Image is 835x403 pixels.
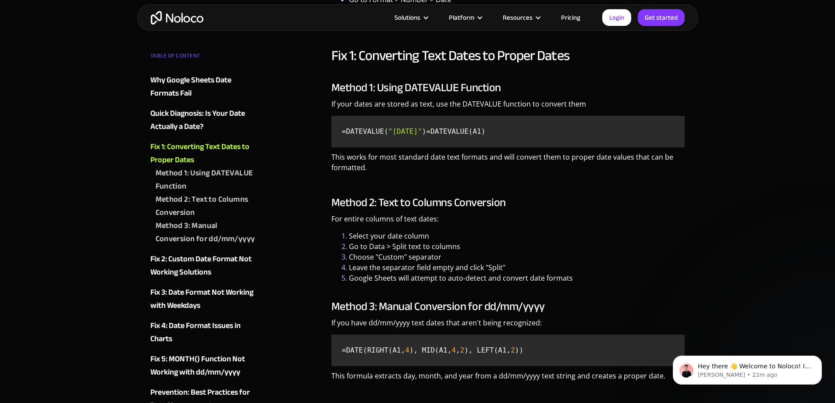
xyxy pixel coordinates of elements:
div: Resources [492,12,550,23]
a: Fix 1: Converting Text Dates to Proper Dates [150,140,256,167]
span: ), LEFT(A1, [464,346,511,354]
li: Select your date column [349,231,685,241]
a: Method 3: Manual Conversion for dd/mm/yyyy [156,219,256,246]
span: =DATEVALUE( [342,127,388,136]
span: "[DATE]" [388,127,422,136]
div: Solutions [394,12,420,23]
span: )) [515,346,523,354]
div: Platform [449,12,474,23]
a: home [151,11,203,25]
div: Solutions [384,12,438,23]
a: Why Google Sheets Date Formats Fail [150,74,256,100]
h3: Method 1: Using DATEVALUE Function [331,81,685,94]
h2: Fix 1: Converting Text Dates to Proper Dates [331,47,685,64]
iframe: Intercom notifications message [660,337,835,399]
span: 2 [460,346,465,354]
span: 2 [511,346,515,354]
li: Leave the separator field empty and click "Split" [349,262,685,273]
span: =DATE(RIGHT(A1, [342,346,405,354]
p: For entire columns of text dates: [331,214,685,231]
a: Pricing [550,12,591,23]
p: This formula extracts day, month, and year from a dd/mm/yyyy text string and creates a proper date. [331,371,685,388]
a: Fix 3: Date Format Not Working with Weekdays [150,286,256,312]
li: Go to Data > Split text to columns [349,241,685,252]
p: This works for most standard date text formats and will convert them to proper date values that c... [331,152,685,179]
a: Fix 5: MONTH() Function Not Working with dd/mm/yyyy [150,353,256,379]
span: ), MID(A1, [409,346,451,354]
a: Fix 4: Date Format Issues in Charts [150,319,256,346]
li: Google Sheets will attempt to auto-detect and convert date formats [349,273,685,283]
span: ) [422,127,426,136]
a: Login [602,9,631,26]
div: TABLE OF CONTENT [150,49,256,67]
a: Method 1: Using DATEVALUE Function [156,167,256,193]
span: 4 [451,346,456,354]
a: Get started [638,9,685,26]
a: Quick Diagnosis: Is Your Date Actually a Date? [150,107,256,133]
h3: Method 3: Manual Conversion for dd/mm/yyyy [331,300,685,313]
h3: Method 2: Text to Columns Conversion [331,196,685,209]
p: If you have dd/mm/yyyy text dates that aren't being recognized: [331,317,685,335]
span: , [456,346,460,354]
div: Platform [438,12,492,23]
span: 4 [405,346,409,354]
a: Method 2: Text to Columns Conversion [156,193,256,219]
a: Fix 2: Custom Date Format Not Working Solutions [150,253,256,279]
code: =DATEVALUE(A1) [335,119,682,144]
div: Resources [503,12,533,23]
li: Choose "Custom" separator [349,252,685,262]
p: If your dates are stored as text, use the DATEVALUE function to convert them [331,99,685,116]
